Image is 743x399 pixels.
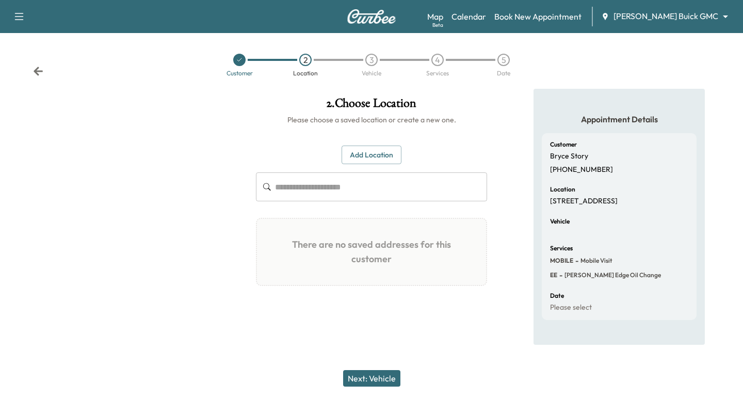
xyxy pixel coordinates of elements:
[497,70,510,76] div: Date
[578,257,612,265] span: Mobile Visit
[265,227,478,277] h1: There are no saved addresses for this customer
[256,97,487,115] h1: 2 . Choose Location
[293,70,318,76] div: Location
[451,10,486,23] a: Calendar
[613,10,718,22] span: [PERSON_NAME] Buick GMC
[550,186,575,193] h6: Location
[550,303,592,312] p: Please select
[550,141,577,148] h6: Customer
[494,10,582,23] a: Book New Appointment
[550,197,618,206] p: [STREET_ADDRESS]
[227,70,253,76] div: Customer
[365,54,378,66] div: 3
[33,66,43,76] div: Back
[432,21,443,29] div: Beta
[573,256,578,266] span: -
[550,152,588,161] p: Bryce Story
[557,270,562,280] span: -
[497,54,510,66] div: 5
[542,114,697,125] h5: Appointment Details
[342,146,401,165] button: Add Location
[550,257,573,265] span: MOBILE
[550,218,570,225] h6: Vehicle
[343,370,400,387] button: Next: Vehicle
[562,271,661,279] span: Ewing Edge Oil Change
[426,70,449,76] div: Services
[299,54,312,66] div: 2
[256,115,487,125] h6: Please choose a saved location or create a new one.
[550,245,573,251] h6: Services
[550,293,564,299] h6: Date
[431,54,444,66] div: 4
[427,10,443,23] a: MapBeta
[362,70,381,76] div: Vehicle
[347,9,396,24] img: Curbee Logo
[550,165,613,174] p: [PHONE_NUMBER]
[550,271,557,279] span: EE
